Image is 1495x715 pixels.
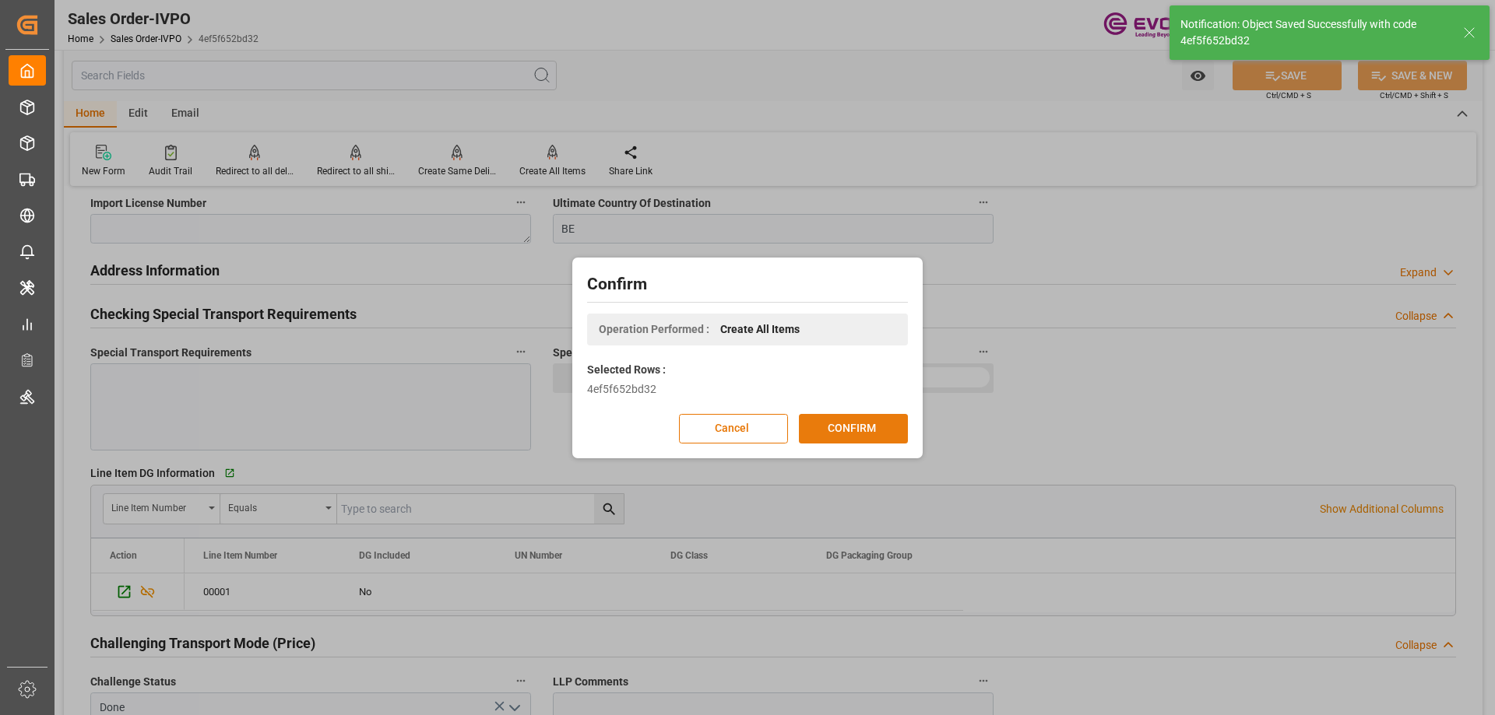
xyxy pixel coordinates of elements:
div: 4ef5f652bd32 [587,381,908,398]
span: Create All Items [720,321,800,338]
button: CONFIRM [799,414,908,443]
label: Selected Rows : [587,362,666,378]
div: Notification: Object Saved Successfully with code 4ef5f652bd32 [1180,16,1448,49]
button: Cancel [679,414,788,443]
h2: Confirm [587,272,908,297]
span: Operation Performed : [599,321,709,338]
